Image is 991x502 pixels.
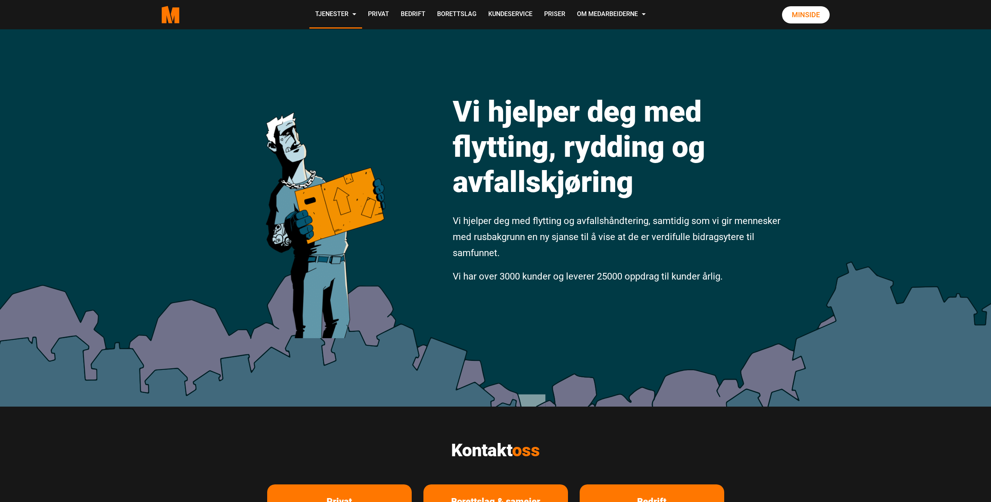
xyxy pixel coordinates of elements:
[482,1,538,29] a: Kundeservice
[257,76,392,338] img: medarbeiderne man icon optimized
[453,215,780,258] span: Vi hjelper deg med flytting og avfallshåndtering, samtidig som vi gir mennesker med rusbakgrunn e...
[453,271,723,282] span: Vi har over 3000 kunder og leverer 25000 oppdrag til kunder årlig.
[395,1,431,29] a: Bedrift
[782,6,830,23] a: Minside
[453,94,783,199] h1: Vi hjelper deg med flytting, rydding og avfallskjøring
[267,440,724,461] h2: Kontakt
[362,1,395,29] a: Privat
[571,1,652,29] a: Om Medarbeiderne
[538,1,571,29] a: Priser
[431,1,482,29] a: Borettslag
[309,1,362,29] a: Tjenester
[512,440,540,461] span: oss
